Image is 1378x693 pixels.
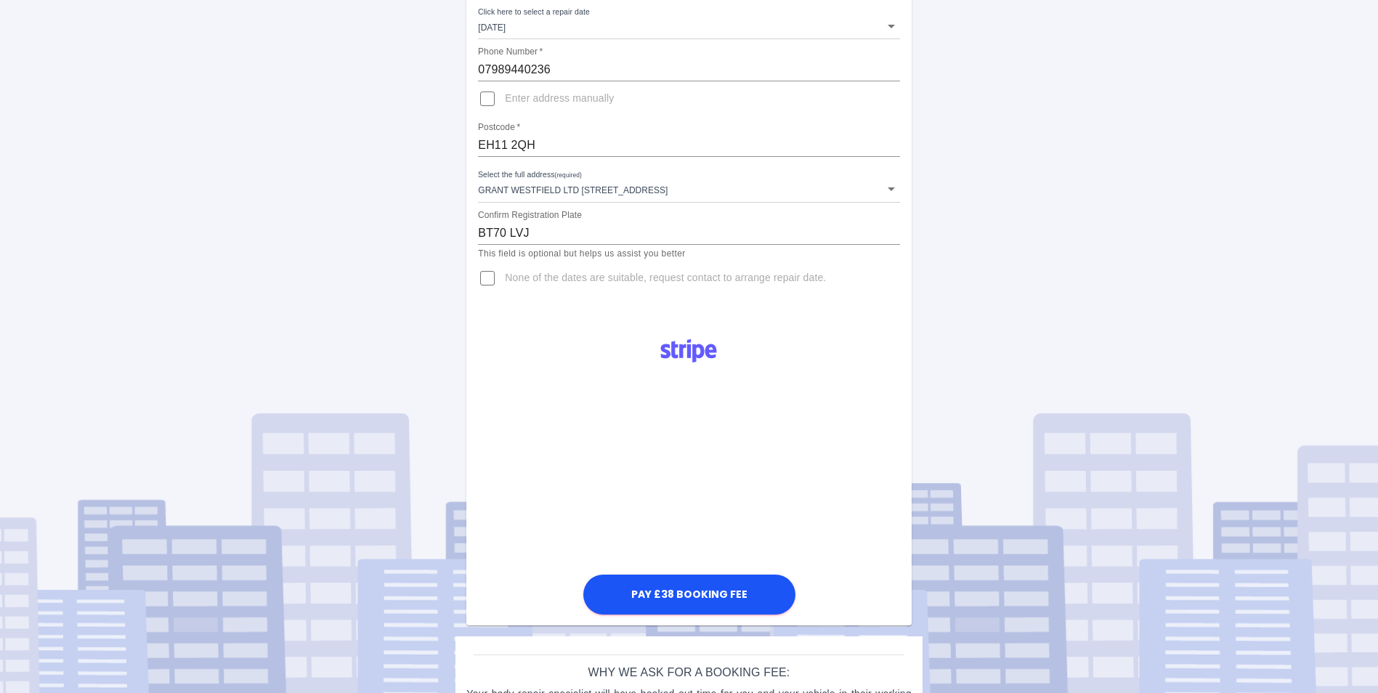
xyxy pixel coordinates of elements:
span: None of the dates are suitable, request contact to arrange repair date. [505,271,826,285]
h6: Why we ask for a booking fee: [466,662,911,683]
iframe: Secure payment input frame [580,373,798,570]
button: Pay £38 Booking Fee [583,575,795,615]
label: Select the full address [478,169,582,181]
label: Confirm Registration Plate [478,208,582,221]
label: Click here to select a repair date [478,7,590,17]
span: Enter address manually [505,92,614,106]
small: (required) [555,172,582,179]
p: This field is optional but helps us assist you better [478,247,899,262]
label: Phone Number [478,46,543,58]
div: [DATE] [478,13,899,39]
img: Logo [652,333,725,368]
label: Postcode [478,121,520,134]
div: Grant Westfield Ltd [STREET_ADDRESS] [478,176,899,202]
